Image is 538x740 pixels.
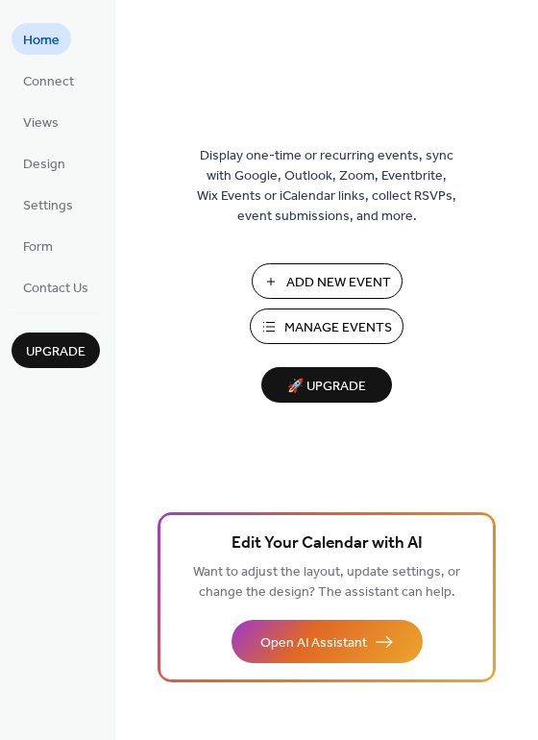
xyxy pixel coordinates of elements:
[284,318,392,338] span: Manage Events
[12,147,77,179] a: Design
[12,333,100,368] button: Upgrade
[26,342,86,362] span: Upgrade
[252,263,403,299] button: Add New Event
[197,146,456,227] span: Display one-time or recurring events, sync with Google, Outlook, Zoom, Eventbrite, Wix Events or ...
[23,31,60,51] span: Home
[12,230,64,261] a: Form
[260,633,367,654] span: Open AI Assistant
[12,188,85,220] a: Settings
[12,271,100,303] a: Contact Us
[23,155,65,175] span: Design
[23,113,59,134] span: Views
[250,308,403,344] button: Manage Events
[193,559,460,605] span: Want to adjust the layout, update settings, or change the design? The assistant can help.
[23,237,53,258] span: Form
[23,72,74,92] span: Connect
[286,273,391,293] span: Add New Event
[232,620,423,663] button: Open AI Assistant
[232,530,423,557] span: Edit Your Calendar with AI
[23,196,73,216] span: Settings
[12,64,86,96] a: Connect
[261,367,392,403] button: 🚀 Upgrade
[12,23,71,55] a: Home
[12,106,70,137] a: Views
[273,374,380,400] span: 🚀 Upgrade
[23,279,88,299] span: Contact Us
